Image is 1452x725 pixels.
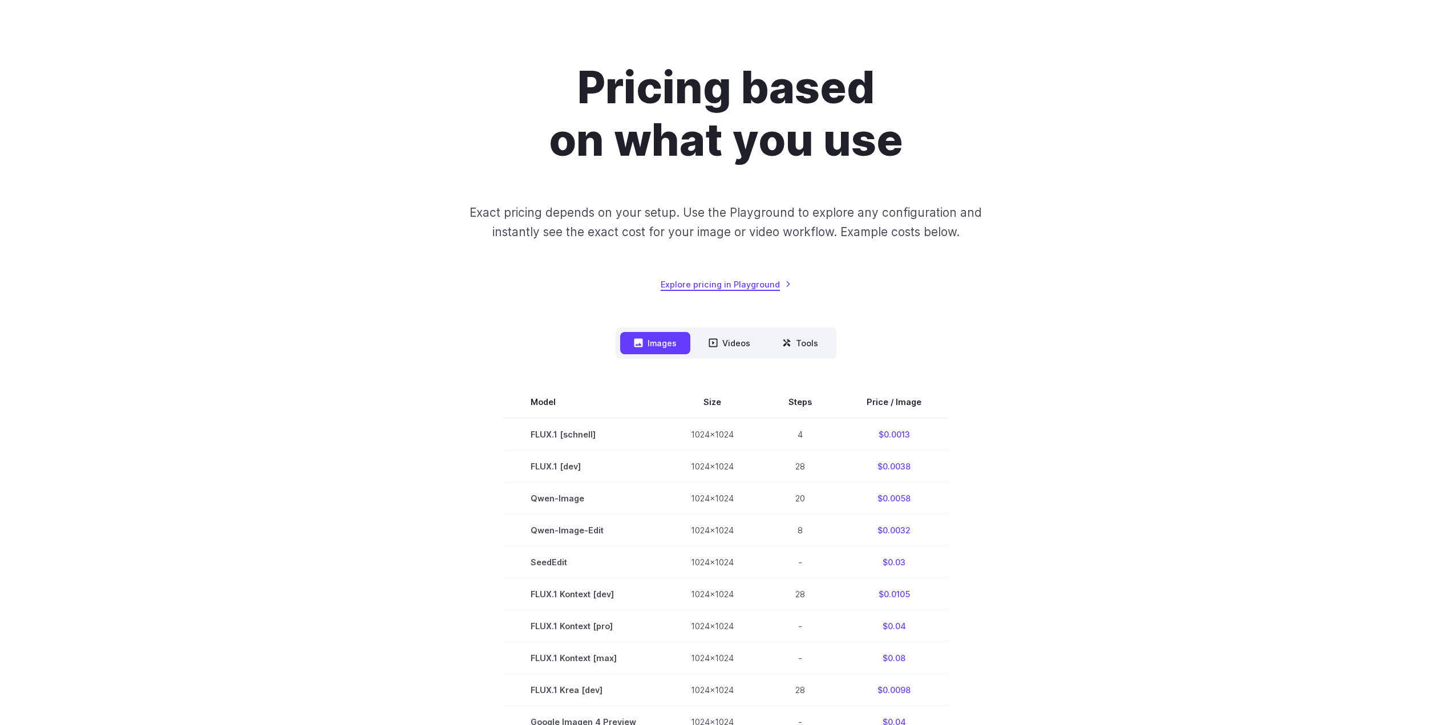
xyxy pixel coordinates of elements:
[839,610,949,642] td: $0.04
[761,515,839,546] td: 8
[664,451,761,483] td: 1024x1024
[769,332,832,354] button: Tools
[503,642,664,674] td: FLUX.1 Kontext [max]
[761,546,839,578] td: -
[761,386,839,418] th: Steps
[839,483,949,515] td: $0.0058
[664,674,761,706] td: 1024x1024
[661,278,791,291] a: Explore pricing in Playground
[620,332,690,354] button: Images
[664,386,761,418] th: Size
[503,610,664,642] td: FLUX.1 Kontext [pro]
[503,674,664,706] td: FLUX.1 Krea [dev]
[839,674,949,706] td: $0.0098
[503,578,664,610] td: FLUX.1 Kontext [dev]
[664,610,761,642] td: 1024x1024
[839,546,949,578] td: $0.03
[503,546,664,578] td: SeedEdit
[503,515,664,546] td: Qwen-Image-Edit
[839,642,949,674] td: $0.08
[503,451,664,483] td: FLUX.1 [dev]
[664,578,761,610] td: 1024x1024
[664,418,761,451] td: 1024x1024
[761,578,839,610] td: 28
[761,483,839,515] td: 20
[839,515,949,546] td: $0.0032
[448,203,1004,241] p: Exact pricing depends on your setup. Use the Playground to explore any configuration and instantl...
[664,483,761,515] td: 1024x1024
[839,451,949,483] td: $0.0038
[761,674,839,706] td: 28
[664,546,761,578] td: 1024x1024
[761,418,839,451] td: 4
[503,483,664,515] td: Qwen-Image
[761,642,839,674] td: -
[761,610,839,642] td: -
[839,578,949,610] td: $0.0105
[664,515,761,546] td: 1024x1024
[408,62,1044,167] h1: Pricing based on what you use
[503,386,664,418] th: Model
[839,386,949,418] th: Price / Image
[761,451,839,483] td: 28
[503,418,664,451] td: FLUX.1 [schnell]
[839,418,949,451] td: $0.0013
[695,332,764,354] button: Videos
[664,642,761,674] td: 1024x1024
